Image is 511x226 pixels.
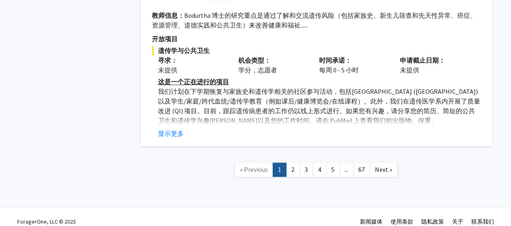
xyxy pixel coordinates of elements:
[319,56,351,64] font: 时间承诺：
[6,190,34,220] iframe: 聊天
[240,165,268,173] span: « Previous
[391,218,413,225] a: 使用条款
[152,11,477,29] font: Bodurtha 博士的研究重点是通过了解和交流遗传风险（包括家族史、新生儿筛查和先天性异常、癌症、资源管理、道德实践和公共卫生）来改善健康和福祉......
[158,129,184,137] font: 显示更多
[158,87,480,134] font: 我们计划在下学期恢复与家族史和遗传学相关的社区参与活动，包括[GEOGRAPHIC_DATA] ([GEOGRAPHIC_DATA]) 以及学生/家庭/跨代血统/遗传学教育（例如课后/健康博览会...
[319,66,359,74] font: 每周 0 - 5 小时
[141,154,492,187] nav: 页面导航
[152,11,184,19] font: 教师信息：
[286,163,300,177] a: 2
[375,165,392,173] span: Next »
[353,163,370,177] a: 67
[273,163,286,177] a: 1
[238,56,271,64] font: 机会类型：
[421,218,444,225] a: 隐私政策
[238,66,277,74] font: 学分，志愿者
[158,56,177,64] font: 寻求：
[235,163,273,177] a: Previous Page
[152,35,178,43] font: 开放项目
[313,163,326,177] a: 4
[158,78,229,86] font: 这是一个正在进行的项目
[400,66,419,74] font: 未提供
[326,163,340,177] a: 5
[400,56,445,64] font: 申请截止日期：
[452,218,463,225] a: 关于
[471,218,494,225] a: 联系我们
[370,163,397,177] a: Next
[360,218,383,225] a: 新闻媒体
[299,163,313,177] a: 3
[158,66,177,74] font: 未提供
[17,218,76,225] font: ForagerOne, LLC © 2025
[158,46,210,55] font: 遗传学与公共卫生
[158,129,184,138] button: 显示更多
[345,165,348,173] span: ...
